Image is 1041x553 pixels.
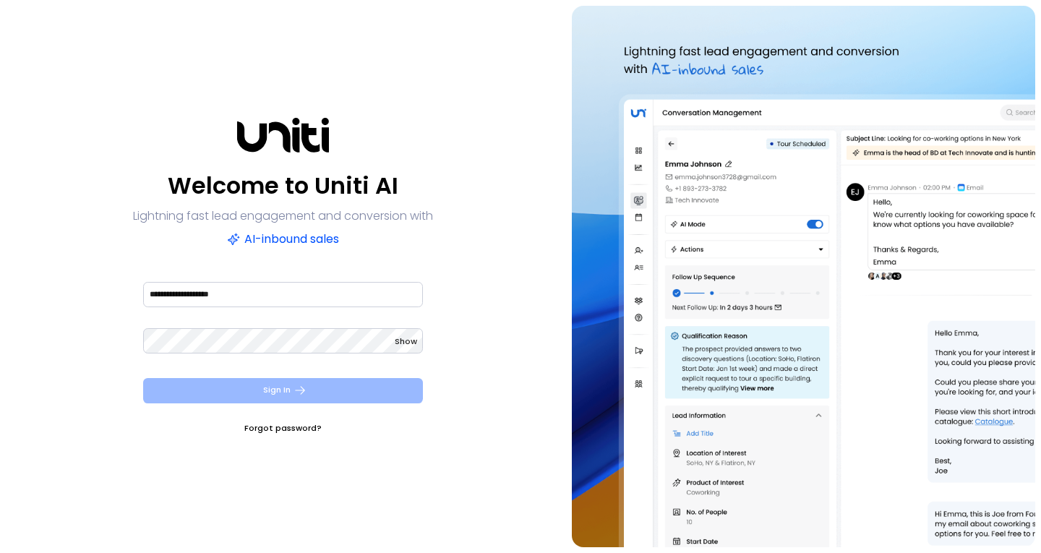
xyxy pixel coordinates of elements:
img: auth-hero.png [572,6,1035,547]
button: Sign In [143,378,423,403]
p: Welcome to Uniti AI [168,168,398,203]
p: Lightning fast lead engagement and conversion with [133,206,433,226]
a: Forgot password? [244,421,322,435]
span: Show [395,335,417,347]
button: Show [395,334,417,348]
p: AI-inbound sales [227,229,339,249]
